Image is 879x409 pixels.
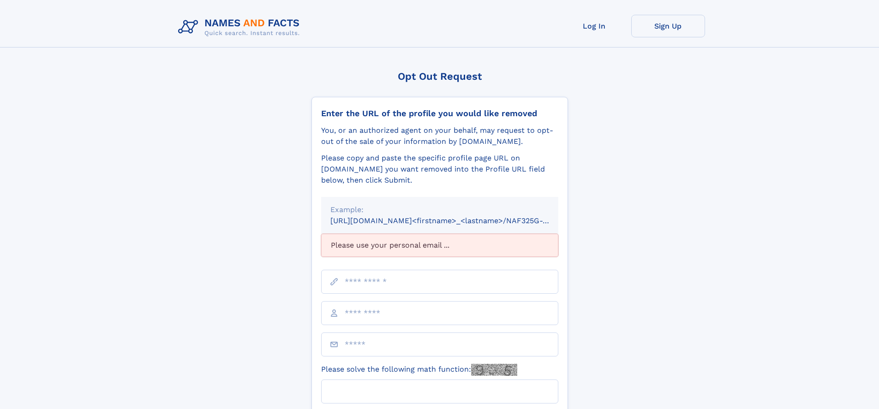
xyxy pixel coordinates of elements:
div: Example: [330,204,549,215]
img: Logo Names and Facts [174,15,307,40]
div: You, or an authorized agent on your behalf, may request to opt-out of the sale of your informatio... [321,125,558,147]
a: Log In [557,15,631,37]
div: Please copy and paste the specific profile page URL on [DOMAIN_NAME] you want removed into the Pr... [321,153,558,186]
div: Enter the URL of the profile you would like removed [321,108,558,119]
div: Please use your personal email ... [321,234,558,257]
small: [URL][DOMAIN_NAME]<firstname>_<lastname>/NAF325G-xxxxxxxx [330,216,576,225]
a: Sign Up [631,15,705,37]
div: Opt Out Request [311,71,568,82]
label: Please solve the following math function: [321,364,517,376]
